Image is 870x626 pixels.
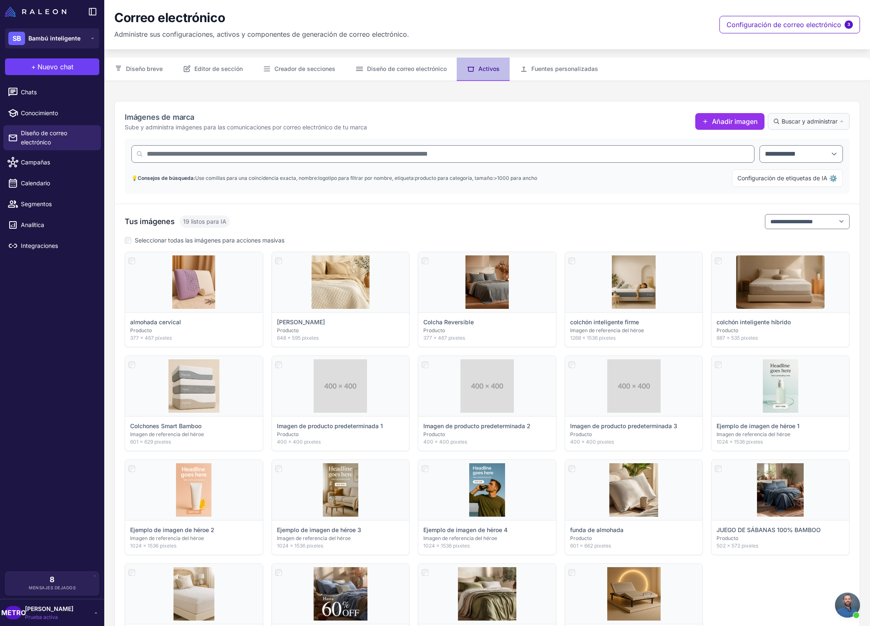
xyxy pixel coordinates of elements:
font: Sube y administra imágenes para las comunicaciones por correo electrónico de tu marca [125,124,367,131]
a: Logotipo de Raleon [5,7,70,17]
button: +Nuevo chat [5,58,99,75]
font: Ejemplo de imagen de héroe 2 [130,526,214,533]
font: Imagen de referencia del héroe [717,431,790,437]
font: Activos [478,65,500,72]
font: Analítica [21,221,44,228]
font: Segmentos [21,200,52,207]
font: + [31,63,36,71]
font: Diseño de correo electrónico [21,129,67,146]
a: Conocimiento [3,104,101,122]
button: Configuración de correo electrónico3 [719,16,860,33]
a: Integraciones [3,237,101,255]
button: Fuentes personalizadas [510,58,608,81]
font: Ejemplo de imagen de héroe 3 [277,526,361,533]
font: Integraciones [21,242,58,249]
font: Configuración de etiquetas de IA [737,174,827,182]
font: Imagen de referencia del héroe [277,535,351,541]
font: Campañas [21,159,50,166]
input: Seleccionar todas las imágenes para acciones masivas [125,237,131,244]
font: 8 [50,575,55,584]
font: 1024 × 1536 píxeles [277,543,323,549]
font: Añadir imagen [712,117,758,126]
a: Analítica [3,216,101,234]
font: Imagen de producto predeterminada 3 [570,422,677,429]
font: Imagen de referencia del héroe [423,535,497,541]
font: colchón inteligente híbrido [717,318,791,326]
font: Mensajes dejados [29,585,75,590]
a: Campañas [3,154,101,171]
font: Use comillas para una coincidencia exacta, nombre:logotipo para filtrar por nombre, etiqueta:prod... [195,175,537,181]
font: Producto [717,327,738,333]
font: Calendario [21,179,50,187]
font: Colchones Smart Bamboo [130,422,201,429]
font: Editor de sección [194,65,243,72]
font: Fuentes personalizadas [531,65,598,72]
font: Imagen de referencia del héroe [130,431,204,437]
font: Correo electrónico [114,10,225,25]
button: Diseño de correo electrónico [345,58,457,81]
font: Bambú inteligente [28,35,80,42]
font: 377 × 467 píxeles [130,335,172,341]
font: Producto [423,327,445,333]
font: 1268 × 1536 píxeles [570,335,616,341]
font: 💡 [131,175,138,181]
font: Prueba activa [25,614,58,620]
button: Configuración de etiquetas de IA⚙️ [732,169,843,187]
font: 601 × 629 píxeles [130,439,171,445]
font: 400 × 400 píxeles [277,439,321,445]
font: Tus imágenes [125,217,175,226]
font: Seleccionar todas las imágenes para acciones masivas [135,237,284,244]
font: [PERSON_NAME] [277,318,325,326]
font: SB [13,34,21,43]
a: Calendario [3,174,101,192]
font: Producto [130,327,152,333]
a: Segmentos [3,195,101,213]
font: 648 × 595 píxeles [277,335,319,341]
font: 377 × 467 píxeles [423,335,465,341]
div: Chat abierto [835,593,860,618]
font: Producto [277,327,299,333]
font: Nuevo chat [38,63,73,71]
button: Creador de secciones [253,58,345,81]
font: Imagen de producto predeterminada 2 [423,422,531,429]
button: Editor de sección [173,58,253,81]
font: 400 × 400 píxeles [423,439,467,445]
button: Activos [457,58,510,81]
font: Consejos de búsqueda: [138,175,195,181]
a: Chats [3,83,101,101]
font: Ejemplo de imagen de héroe 4 [423,526,508,533]
font: [PERSON_NAME] [25,605,73,612]
font: Diseño breve [126,65,163,72]
button: Buscar y administrar [768,113,850,130]
font: Producto [570,431,592,437]
font: funda de almohada [570,526,624,533]
font: 1024 × 1536 píxeles [130,543,176,549]
font: 19 listos para IA [183,218,226,225]
font: Configuración de correo electrónico [727,20,841,29]
font: Imagen de producto predeterminada 1 [277,422,383,429]
font: 601 × 662 píxeles [570,543,611,549]
font: Buscar y administrar [782,118,837,125]
font: Imagen de referencia del héroe [130,535,204,541]
font: Producto [423,431,445,437]
font: Imágenes de marca [125,113,194,121]
font: Conocimiento [21,109,58,116]
font: Creador de secciones [274,65,335,72]
font: Ejemplo de imagen de héroe 1 [717,422,800,429]
button: Diseño breve [104,58,173,81]
button: Añadir imagen [695,113,764,130]
button: SBBambú inteligente [5,28,99,48]
font: 1024 × 1536 píxeles [717,439,763,445]
font: 502 × 572 píxeles [717,543,758,549]
font: Diseño de correo electrónico [367,65,447,72]
font: Colcha Reversible [423,318,474,326]
font: Chats [21,88,37,96]
font: Administre sus configuraciones, activos y componentes de generación de correo electrónico. [114,30,409,38]
span: 3 [845,20,853,29]
font: Imagen de referencia del héroe [570,327,644,333]
font: 1024 × 1536 píxeles [423,543,470,549]
img: Logotipo de Raleon [5,7,66,17]
font: JUEGO DE SÁBANAS 100% BAMBOO [717,526,821,533]
font: Producto [570,535,592,541]
a: Diseño de correo electrónico [3,125,101,150]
